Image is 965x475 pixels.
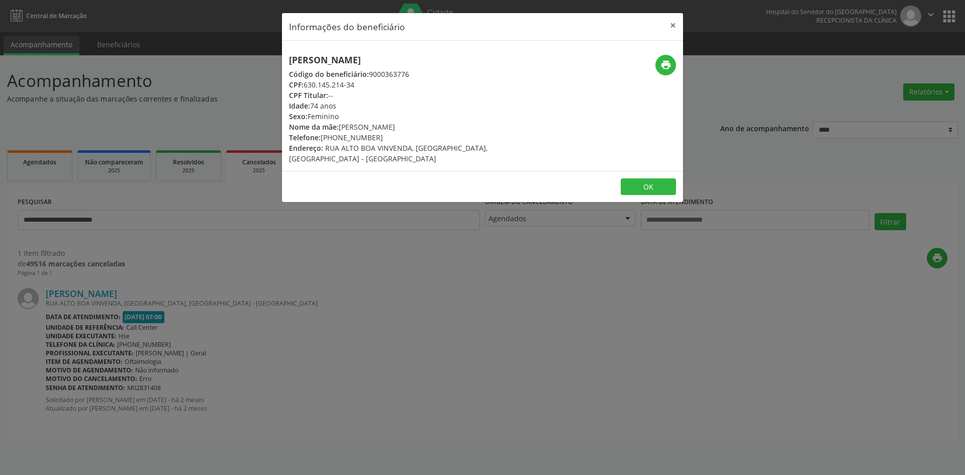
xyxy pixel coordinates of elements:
[289,69,542,79] div: 9000363776
[289,133,321,142] span: Telefone:
[289,55,542,65] h5: [PERSON_NAME]
[655,55,676,75] button: print
[289,143,488,163] span: RUA ALTO BOA VINVENDA, [GEOGRAPHIC_DATA], [GEOGRAPHIC_DATA] - [GEOGRAPHIC_DATA]
[289,69,369,79] span: Código do beneficiário:
[663,13,683,38] button: Close
[289,101,542,111] div: 74 anos
[289,143,323,153] span: Endereço:
[621,178,676,196] button: OK
[289,20,405,33] h5: Informações do beneficiário
[289,80,304,89] span: CPF:
[289,132,542,143] div: [PHONE_NUMBER]
[289,122,542,132] div: [PERSON_NAME]
[289,90,542,101] div: --
[289,79,542,90] div: 630.145.214-34
[289,90,328,100] span: CPF Titular:
[289,112,308,121] span: Sexo:
[289,122,339,132] span: Nome da mãe:
[289,101,310,111] span: Idade:
[660,59,671,70] i: print
[289,111,542,122] div: Feminino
